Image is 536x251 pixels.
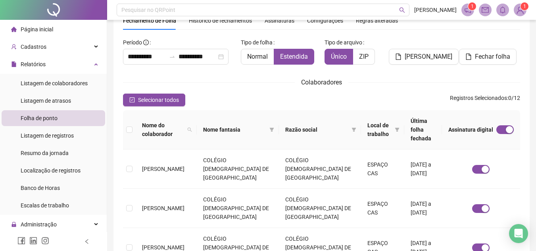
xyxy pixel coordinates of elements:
[404,189,442,228] td: [DATE] a [DATE]
[448,125,493,134] span: Assinatura digital
[389,49,459,65] button: [PERSON_NAME]
[465,54,472,60] span: file
[269,127,274,132] span: filter
[279,189,361,228] td: COLÉGIO [DEMOGRAPHIC_DATA] DE [GEOGRAPHIC_DATA]
[279,149,361,189] td: COLÉGIO [DEMOGRAPHIC_DATA] DE [GEOGRAPHIC_DATA]
[197,189,279,228] td: COLÉGIO [DEMOGRAPHIC_DATA] DE [GEOGRAPHIC_DATA]
[142,205,184,211] span: [PERSON_NAME]
[514,4,526,16] img: 86620
[21,26,53,33] span: Página inicial
[405,52,452,61] span: [PERSON_NAME]
[84,239,90,244] span: left
[21,132,74,139] span: Listagem de registros
[11,222,17,227] span: lock
[352,127,356,132] span: filter
[521,2,528,10] sup: Atualize o seu contato no menu Meus Dados
[307,18,343,23] span: Configurações
[123,94,185,106] button: Selecionar todos
[499,6,506,13] span: bell
[21,221,57,228] span: Administração
[393,119,401,140] span: filter
[509,224,528,243] div: Open Intercom Messenger
[21,202,69,209] span: Escalas de trabalho
[17,237,25,245] span: facebook
[414,6,457,14] span: [PERSON_NAME]
[361,189,405,228] td: ESPAÇO CAS
[247,53,268,60] span: Normal
[265,18,294,23] span: Assinaturas
[399,7,405,13] span: search
[301,79,342,86] span: Colaboradores
[359,53,369,60] span: ZIP
[21,44,46,50] span: Cadastros
[280,53,308,60] span: Estendida
[482,6,489,13] span: mail
[129,97,135,103] span: check-square
[187,127,192,132] span: search
[21,98,71,104] span: Listagem de atrasos
[169,54,175,60] span: to
[471,4,474,9] span: 1
[142,166,184,172] span: [PERSON_NAME]
[123,17,176,24] span: Fechamento de Folha
[241,38,273,47] span: Tipo de folha
[350,124,358,136] span: filter
[450,95,507,101] span: Registros Selecionados
[186,119,194,140] span: search
[142,121,184,138] span: Nome do colaborador
[41,237,49,245] span: instagram
[325,38,362,47] span: Tipo de arquivo
[138,96,179,104] span: Selecionar todos
[395,127,400,132] span: filter
[404,149,442,189] td: [DATE] a [DATE]
[143,40,149,45] span: info-circle
[21,167,81,174] span: Localização de registros
[169,54,175,60] span: swap-right
[331,53,347,60] span: Único
[367,121,392,138] span: Local de trabalho
[21,150,69,156] span: Resumo da jornada
[21,185,60,191] span: Banco de Horas
[21,80,88,86] span: Listagem de colaboradores
[11,61,17,67] span: file
[21,115,58,121] span: Folha de ponto
[459,49,517,65] button: Fechar folha
[11,27,17,32] span: home
[450,94,520,106] span: : 0 / 12
[189,17,252,24] span: Histórico de fechamentos
[395,54,402,60] span: file
[29,237,37,245] span: linkedin
[361,149,405,189] td: ESPAÇO CAS
[203,125,266,134] span: Nome fantasia
[285,125,348,134] span: Razão social
[11,44,17,50] span: user-add
[356,18,398,23] span: Regras alteradas
[523,4,526,9] span: 1
[142,244,184,251] span: [PERSON_NAME]
[475,52,510,61] span: Fechar folha
[21,61,46,67] span: Relatórios
[268,124,276,136] span: filter
[123,39,142,46] span: Período
[468,2,476,10] sup: 1
[197,149,279,189] td: COLÉGIO [DEMOGRAPHIC_DATA] DE [GEOGRAPHIC_DATA]
[464,6,471,13] span: notification
[404,110,442,149] th: Última folha fechada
